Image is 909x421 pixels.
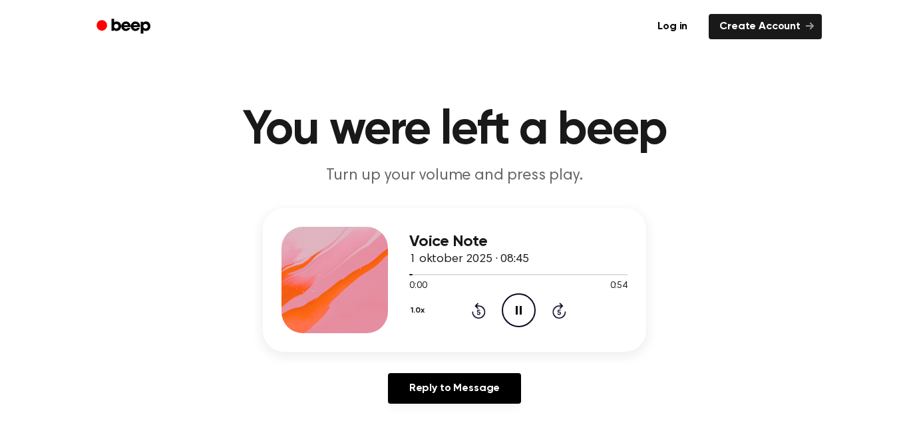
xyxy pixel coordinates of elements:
[388,373,521,404] a: Reply to Message
[644,11,701,42] a: Log in
[709,14,822,39] a: Create Account
[199,165,710,187] p: Turn up your volume and press play.
[409,279,427,293] span: 0:00
[409,233,628,251] h3: Voice Note
[87,14,162,40] a: Beep
[114,106,795,154] h1: You were left a beep
[409,299,429,322] button: 1.0x
[409,253,528,265] span: 1 oktober 2025 · 08:45
[610,279,628,293] span: 0:54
